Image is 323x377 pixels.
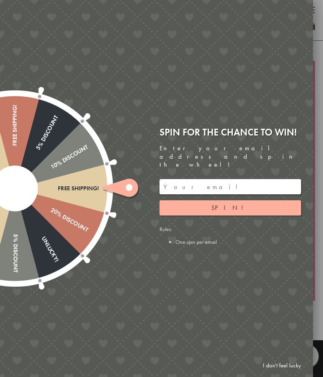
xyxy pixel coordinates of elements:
input: Your email [160,179,301,194]
div: 5% Discount [12,114,60,190]
li: One spin per email [175,238,301,245]
div: Free shipping! [12,105,18,189]
div: Enter your email address and spin the wheel! [160,144,301,169]
div: Rules: [160,225,301,245]
a: I don't feel lucky [259,358,305,373]
div: Free shipping! [15,185,99,192]
span: Spin! [211,203,249,212]
div: 5% Discount [12,189,18,273]
div: 20% Discount [13,186,89,233]
div: Spin for the chance to win! [160,126,301,138]
div: Unlucky! [12,187,60,263]
button: Spin! [160,200,301,215]
div: 10% Discount [13,144,89,191]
